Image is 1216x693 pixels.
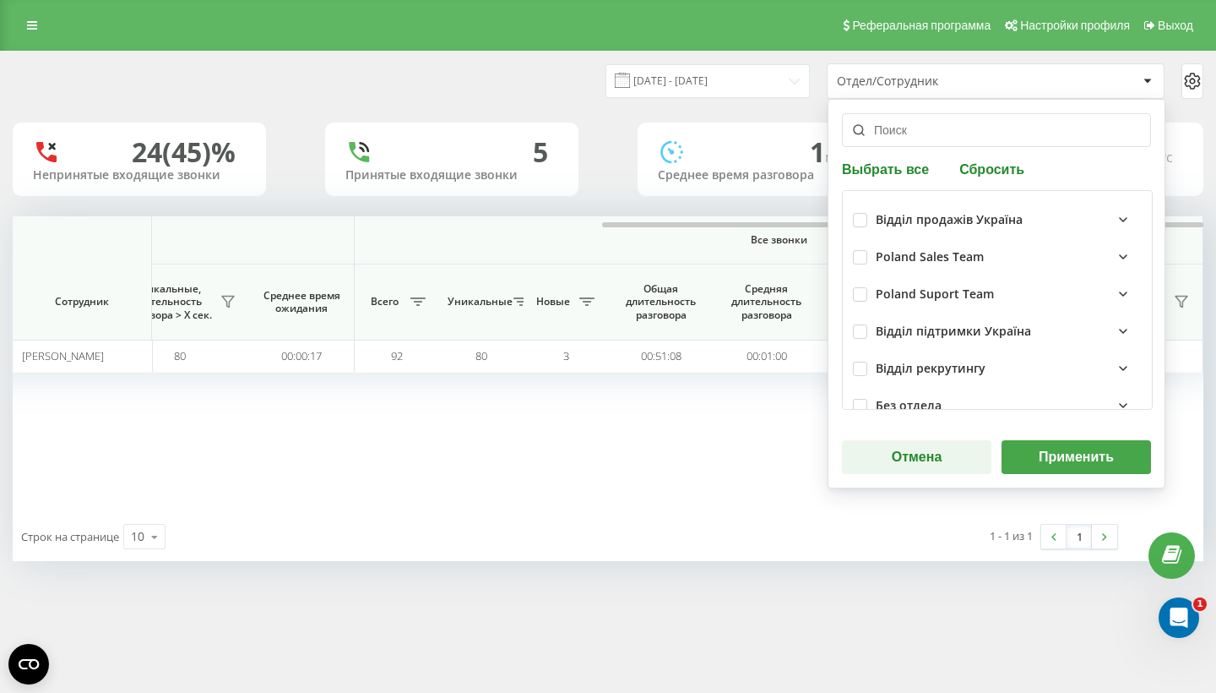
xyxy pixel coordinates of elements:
[118,282,215,322] span: Уникальные, длительность разговора > Х сек.
[1002,440,1151,474] button: Применить
[1158,19,1193,32] span: Выход
[842,161,934,177] button: Выбрать все
[954,161,1029,177] button: Сбросить
[563,348,569,363] span: 3
[876,362,985,376] div: Відділ рекрутингу
[22,348,104,363] span: [PERSON_NAME]
[132,136,236,168] div: 24 (45)%
[262,289,341,315] span: Среднее время ожидания
[842,440,991,474] button: Отмена
[174,348,186,363] span: 80
[1166,148,1173,166] span: c
[345,168,558,183] div: Принятые входящие звонки
[714,340,819,373] td: 00:01:00
[27,295,137,308] span: Сотрудник
[837,74,1039,89] div: Отдел/Сотрудник
[448,295,508,308] span: Уникальные
[842,113,1151,147] input: Поиск
[1159,598,1199,638] iframe: Intercom live chat
[21,529,119,544] span: Строк на странице
[621,282,701,322] span: Общая длительность разговора
[391,348,403,363] span: 92
[363,295,405,308] span: Всего
[249,340,355,373] td: 00:00:17
[131,528,144,545] div: 10
[1020,19,1130,32] span: Настройки профиля
[876,213,1023,227] div: Відділ продажів Україна
[726,282,806,322] span: Средняя длительность разговора
[825,148,839,166] span: м
[876,250,984,265] div: Poland Sales Team
[876,325,1031,339] div: Відділ підтримки Україна
[810,134,839,170] span: 1
[608,340,714,373] td: 00:51:08
[658,168,871,183] div: Среднее время разговора
[404,233,1153,247] span: Все звонки
[533,136,548,168] div: 5
[1067,525,1092,548] a: 1
[475,348,487,363] span: 80
[33,168,246,183] div: Непринятые входящие звонки
[876,399,942,413] div: Без отдела
[1193,598,1207,611] span: 1
[852,19,991,32] span: Реферальная программа
[876,287,994,302] div: Poland Suport Team
[819,340,925,373] td: 00:51:08
[990,527,1033,544] div: 1 - 1 из 1
[532,295,574,308] span: Новые
[8,644,49,685] button: Open CMP widget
